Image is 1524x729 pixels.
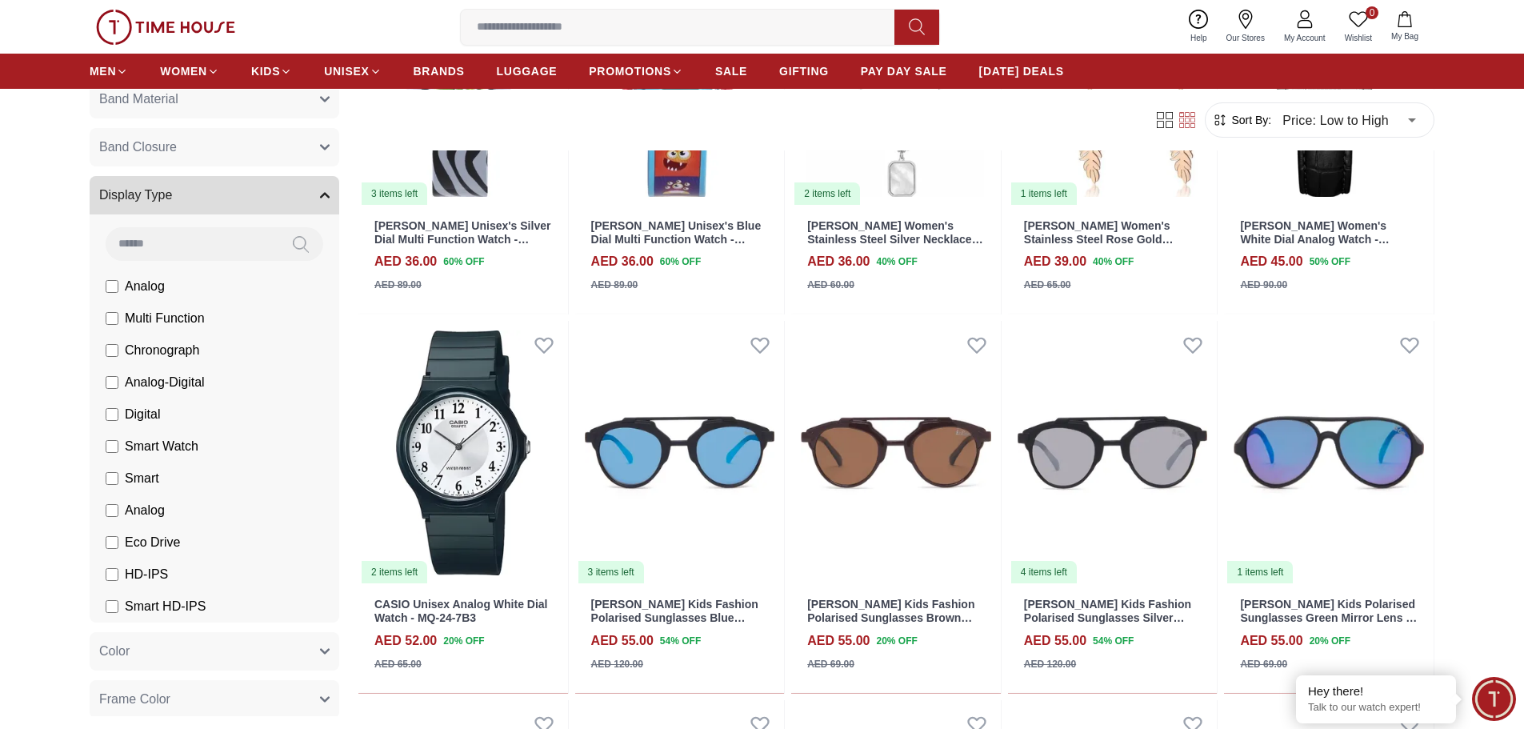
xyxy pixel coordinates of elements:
span: Band Closure [99,138,177,157]
div: 1 items left [1011,182,1077,205]
button: Display Type [90,176,339,214]
span: Eco Drive [125,533,180,552]
div: AED 89.00 [374,278,422,292]
span: PAY DAY SALE [861,63,947,79]
span: Analog-Digital [125,373,205,392]
div: 2 items left [362,561,427,583]
h4: AED 55.00 [1240,631,1302,651]
span: Chronograph [125,341,199,360]
span: Wishlist [1338,32,1378,44]
span: GIFTING [779,63,829,79]
span: 54 % OFF [660,634,701,648]
input: Multi Function [106,312,118,325]
span: My Account [1278,32,1332,44]
a: [PERSON_NAME] Kids Fashion Polarised Sunglasses Blue Mirror Lens - LCK102C01 [591,598,758,638]
a: [PERSON_NAME] Unisex's Blue Dial Multi Function Watch - LC.K.4.899 [591,219,762,259]
img: Lee Cooper Kids Fashion Polarised Sunglasses Blue Mirror Lens - LCK102C01 [575,321,785,585]
a: KIDS [251,57,292,86]
a: Lee Cooper Kids Fashion Polarised Sunglasses Silver Mirror Lens - LCK102C034 items left [1008,321,1218,585]
span: HD-IPS [125,565,168,584]
input: Analog-Digital [106,376,118,389]
div: Hey there! [1308,683,1444,699]
img: Lee Cooper Kids Polarised Sunglasses Green Mirror Lens - LCK103C01 [1224,321,1434,585]
span: Smart Watch [125,437,198,456]
span: KIDS [251,63,280,79]
span: BRANDS [414,63,465,79]
div: AED 69.00 [807,657,854,671]
h4: AED 55.00 [1024,631,1086,651]
h4: AED 45.00 [1240,252,1302,271]
input: Digital [106,408,118,421]
a: CASIO Unisex Analog White Dial Watch - MQ-24-7B32 items left [358,321,568,585]
span: 54 % OFF [1093,634,1134,648]
input: Chronograph [106,344,118,357]
button: Frame Color [90,680,339,719]
a: Our Stores [1217,6,1274,47]
div: AED 90.00 [1240,278,1287,292]
div: 2 items left [794,182,860,205]
a: Lee Cooper Kids Polarised Sunglasses Green Mirror Lens - LCK103C011 items left [1224,321,1434,585]
span: Analog [125,277,165,296]
div: 1 items left [1227,561,1293,583]
a: [PERSON_NAME] Kids Polarised Sunglasses Green Mirror Lens - LCK103C01 [1240,598,1417,638]
button: My Bag [1382,8,1428,46]
a: LUGGAGE [497,57,558,86]
span: 40 % OFF [876,254,917,269]
h4: AED 36.00 [374,252,437,271]
div: AED 69.00 [1240,657,1287,671]
div: 4 items left [1011,561,1077,583]
img: Lee Cooper Kids Fashion Polarised Sunglasses Silver Mirror Lens - LCK102C03 [1008,321,1218,585]
span: 40 % OFF [1093,254,1134,269]
span: LUGGAGE [497,63,558,79]
span: UNISEX [324,63,369,79]
h4: AED 55.00 [807,631,870,651]
span: Multi Function [125,309,205,328]
span: WOMEN [160,63,207,79]
input: Analog [106,504,118,517]
button: Color [90,632,339,671]
h4: AED 36.00 [807,252,870,271]
a: MEN [90,57,128,86]
span: 20 % OFF [443,634,484,648]
span: 20 % OFF [876,634,917,648]
a: 0Wishlist [1335,6,1382,47]
input: HD-IPS [106,568,118,581]
a: BRANDS [414,57,465,86]
a: [PERSON_NAME] Women's White Dial Analog Watch - K23530-SLBW [1240,219,1389,259]
a: UNISEX [324,57,381,86]
a: PROMOTIONS [589,57,683,86]
span: My Bag [1385,30,1425,42]
div: AED 120.00 [1024,657,1076,671]
p: Talk to our watch expert! [1308,701,1444,715]
input: Smart [106,472,118,485]
input: Analog [106,280,118,293]
span: SALE [715,63,747,79]
a: Lee Cooper Kids Fashion Polarised Sunglasses Blue Mirror Lens - LCK102C013 items left [575,321,785,585]
span: 60 % OFF [443,254,484,269]
input: Smart HD-IPS [106,600,118,613]
div: 3 items left [578,561,644,583]
a: Help [1181,6,1217,47]
img: ... [96,10,235,45]
div: 3 items left [362,182,427,205]
span: Smart [125,469,159,488]
img: CASIO Unisex Analog White Dial Watch - MQ-24-7B3 [358,321,568,585]
div: AED 65.00 [1024,278,1071,292]
a: [PERSON_NAME] Kids Fashion Polarised Sunglasses Silver Mirror Lens - LCK102C03 [1024,598,1191,638]
span: Help [1184,32,1214,44]
a: CASIO Unisex Analog White Dial Watch - MQ-24-7B3 [374,598,548,624]
span: Color [99,642,130,661]
span: Smart HD-IPS [125,597,206,616]
span: MEN [90,63,116,79]
h4: AED 55.00 [591,631,654,651]
button: Band Material [90,80,339,118]
span: 50 % OFF [1310,254,1350,269]
span: Our Stores [1220,32,1271,44]
div: AED 89.00 [591,278,638,292]
a: SALE [715,57,747,86]
span: 20 % OFF [1310,634,1350,648]
div: AED 65.00 [374,657,422,671]
a: [PERSON_NAME] Women's Stainless Steel Rose Gold Earrings - LC.E.01076.440 [1024,219,1174,259]
a: [PERSON_NAME] Kids Fashion Polarised Sunglasses Brown Lens - LCK102C02 [807,598,974,638]
span: Frame Color [99,690,170,709]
